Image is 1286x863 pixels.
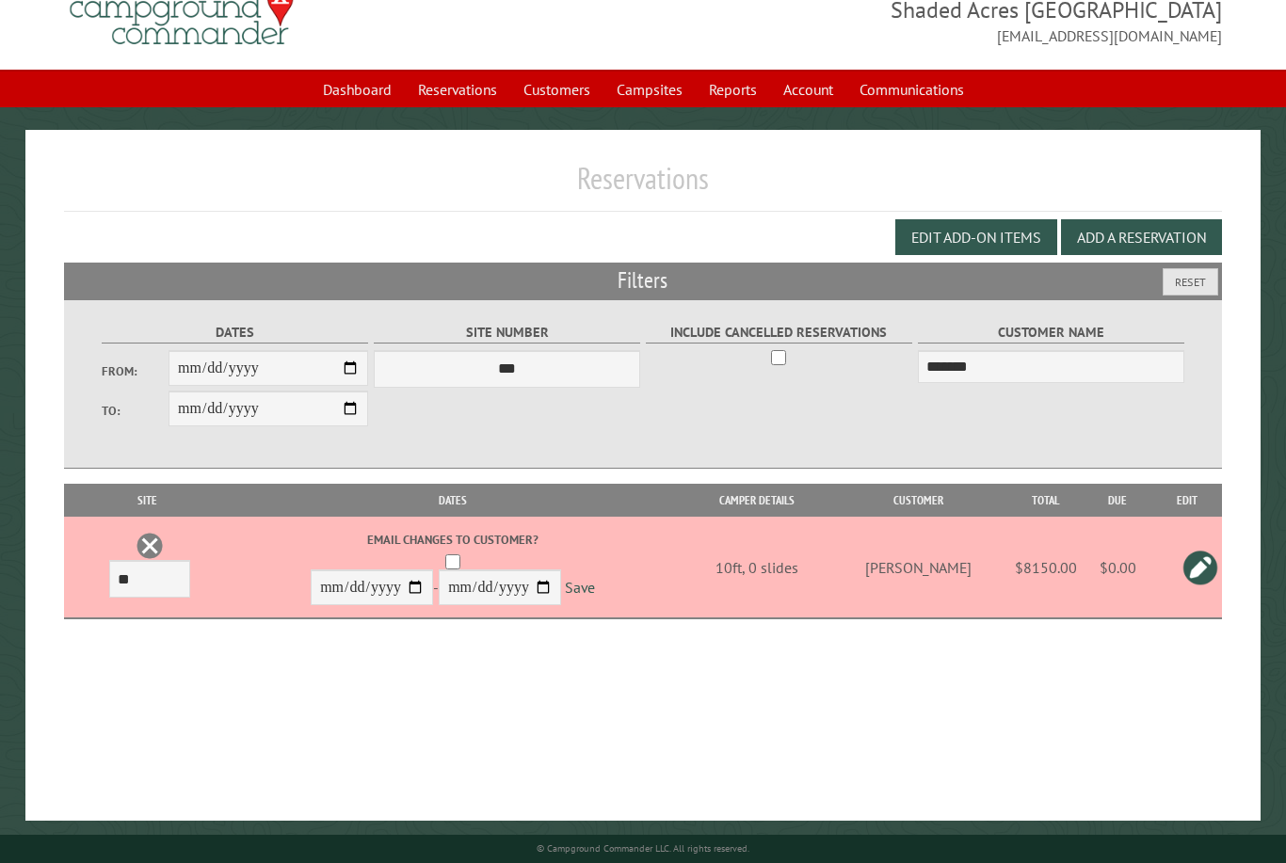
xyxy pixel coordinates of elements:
[512,72,602,107] a: Customers
[685,484,828,517] th: Camper Details
[772,72,844,107] a: Account
[223,531,683,549] label: Email changes to customer?
[828,484,1007,517] th: Customer
[312,72,403,107] a: Dashboard
[1084,484,1152,517] th: Due
[64,160,1221,212] h1: Reservations
[698,72,768,107] a: Reports
[1008,484,1084,517] th: Total
[102,402,169,420] label: To:
[537,842,749,855] small: © Campground Commander LLC. All rights reserved.
[73,484,220,517] th: Site
[1084,517,1152,618] td: $0.00
[848,72,975,107] a: Communications
[102,362,169,380] label: From:
[136,532,164,560] a: Delete this reservation
[605,72,694,107] a: Campsites
[1163,268,1218,296] button: Reset
[102,322,368,344] label: Dates
[1061,219,1222,255] button: Add a Reservation
[828,517,1007,618] td: [PERSON_NAME]
[223,531,683,610] div: -
[220,484,685,517] th: Dates
[646,322,912,344] label: Include Cancelled Reservations
[565,579,595,598] a: Save
[895,219,1057,255] button: Edit Add-on Items
[685,517,828,618] td: 10ft, 0 slides
[374,322,640,344] label: Site Number
[407,72,508,107] a: Reservations
[64,263,1221,298] h2: Filters
[1151,484,1221,517] th: Edit
[918,322,1184,344] label: Customer Name
[1008,517,1084,618] td: $8150.00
